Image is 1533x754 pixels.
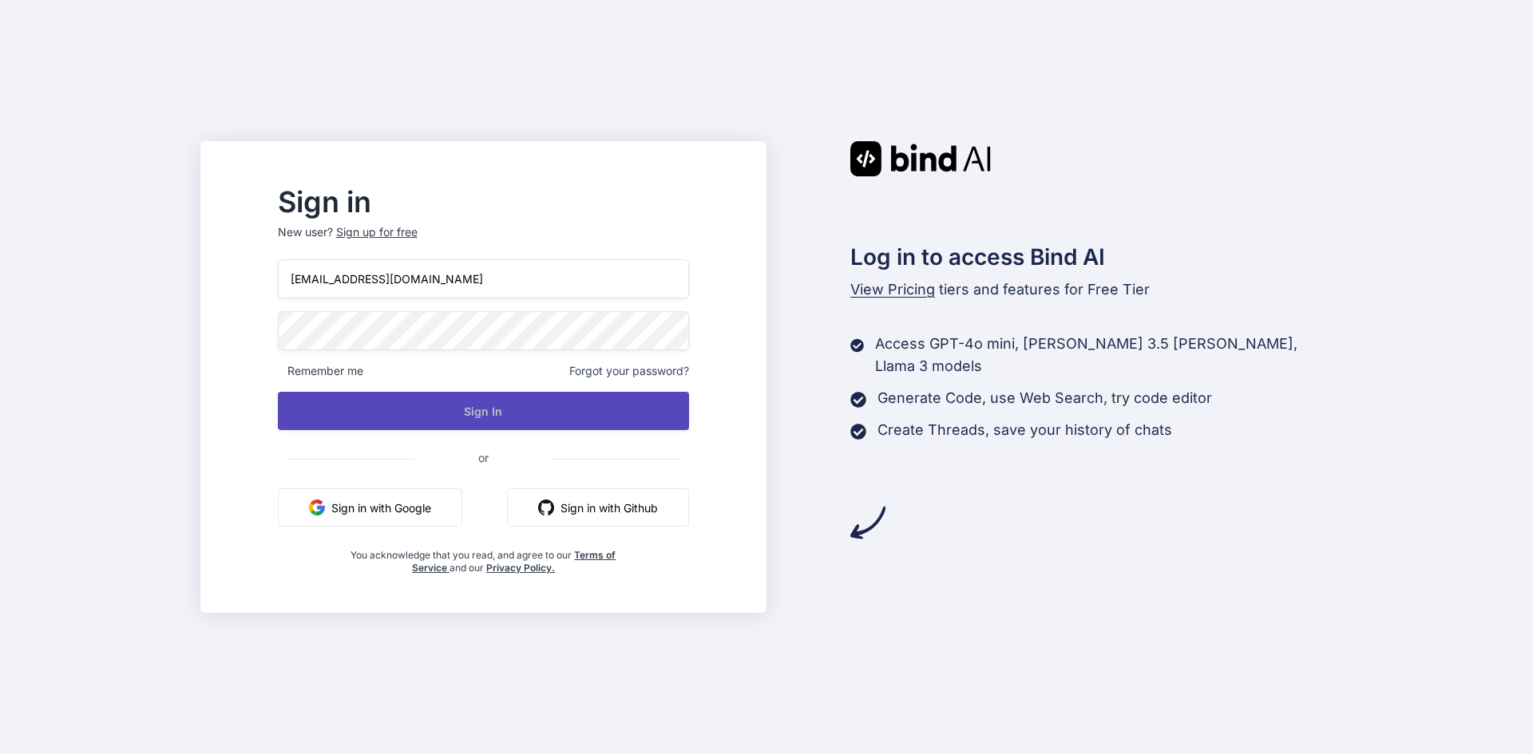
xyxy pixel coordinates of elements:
span: or [414,438,553,477]
div: Sign up for free [336,224,418,240]
span: Forgot your password? [569,363,689,379]
p: Generate Code, use Web Search, try code editor [877,387,1212,409]
img: google [309,499,325,515]
h2: Sign in [278,189,689,215]
img: github [538,499,554,515]
button: Sign In [278,392,689,430]
button: Sign in with Google [278,488,462,527]
p: Create Threads, save your history of chats [877,419,1172,441]
h2: Log in to access Bind AI [850,240,1333,274]
p: Access GPT-4o mini, [PERSON_NAME] 3.5 [PERSON_NAME], Llama 3 models [875,333,1333,377]
p: New user? [278,224,689,259]
p: tiers and features for Free Tier [850,278,1333,301]
span: Remember me [278,363,363,379]
a: Terms of Service [412,549,616,574]
img: arrow [850,505,885,540]
button: Sign in with Github [507,488,689,527]
a: Privacy Policy. [486,562,555,574]
input: Login or Email [278,259,689,298]
img: Bind AI logo [850,141,991,176]
span: View Pricing [850,281,935,298]
div: You acknowledge that you read, and agree to our and our [347,539,621,574]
